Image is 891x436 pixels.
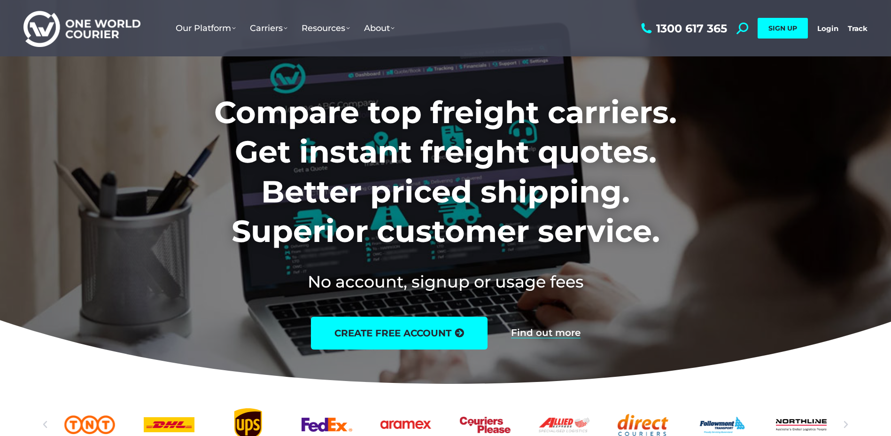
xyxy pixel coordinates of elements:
a: SIGN UP [758,18,808,39]
a: Login [817,24,838,33]
a: Find out more [511,328,581,338]
span: About [364,23,395,33]
span: Our Platform [176,23,236,33]
a: Our Platform [169,14,243,43]
a: create free account [311,317,488,350]
span: Carriers [250,23,287,33]
h2: No account, signup or usage fees [152,270,739,293]
a: About [357,14,402,43]
span: Resources [302,23,350,33]
a: Track [848,24,868,33]
a: 1300 617 365 [639,23,727,34]
a: Carriers [243,14,294,43]
img: One World Courier [23,9,140,47]
a: Resources [294,14,357,43]
span: SIGN UP [768,24,797,32]
h1: Compare top freight carriers. Get instant freight quotes. Better priced shipping. Superior custom... [152,93,739,251]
